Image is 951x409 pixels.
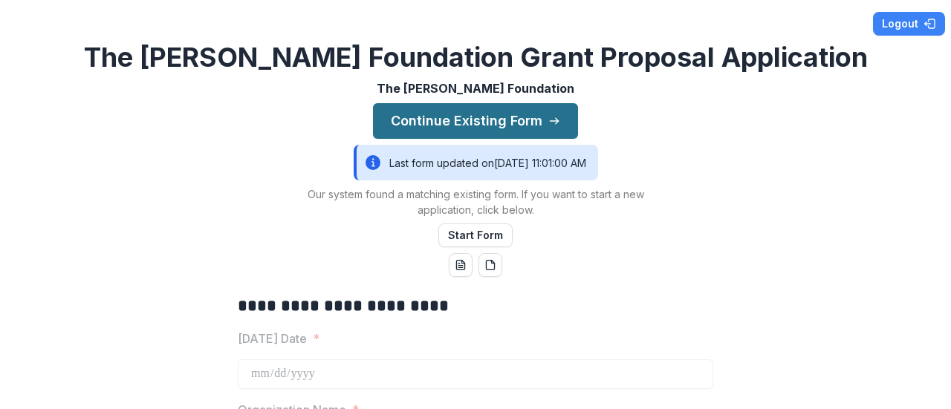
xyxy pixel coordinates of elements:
button: Start Form [438,223,513,247]
p: [DATE] Date [238,330,307,347]
p: The [PERSON_NAME] Foundation [377,79,574,97]
div: Last form updated on [DATE] 11:01:00 AM [354,145,598,180]
button: Logout [873,12,945,36]
p: Our system found a matching existing form. If you want to start a new application, click below. [290,186,661,217]
h2: The [PERSON_NAME] Foundation Grant Proposal Application [84,42,868,73]
button: word-download [449,253,473,277]
button: Continue Existing Form [373,103,578,139]
button: pdf-download [478,253,502,277]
